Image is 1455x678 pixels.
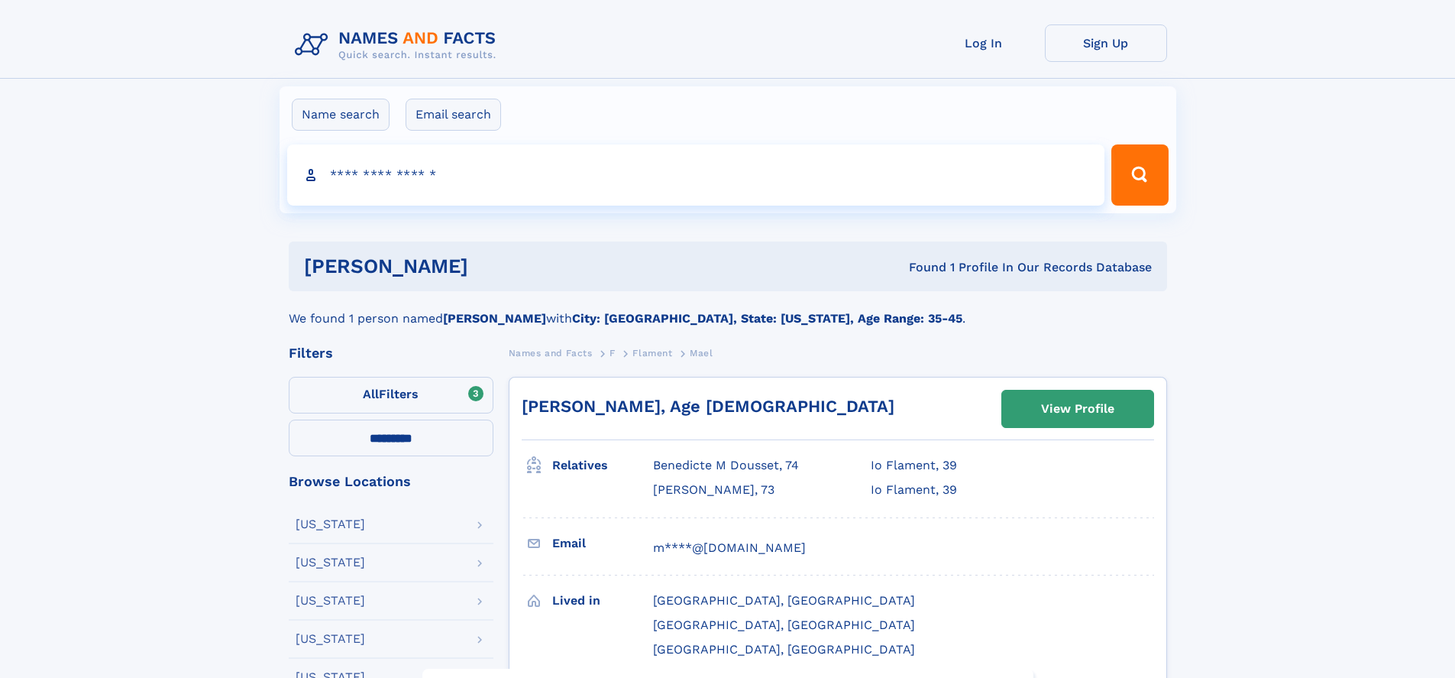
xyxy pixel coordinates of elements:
span: F [609,348,616,358]
a: View Profile [1002,391,1153,427]
b: City: [GEOGRAPHIC_DATA], State: [US_STATE], Age Range: 35-45 [572,311,962,326]
h3: Email [552,530,653,556]
a: Log In [923,24,1045,62]
a: Flament [632,343,672,362]
div: Browse Locations [289,475,493,488]
a: Sign Up [1045,24,1167,62]
h1: [PERSON_NAME] [304,257,689,276]
span: [GEOGRAPHIC_DATA], [GEOGRAPHIC_DATA] [653,642,915,657]
span: Mael [690,348,713,358]
span: [GEOGRAPHIC_DATA], [GEOGRAPHIC_DATA] [653,593,915,608]
div: View Profile [1041,391,1114,427]
a: Io Flament, 39 [871,457,957,474]
div: [US_STATE] [296,633,365,645]
div: We found 1 person named with . [289,291,1167,328]
span: All [363,387,379,401]
div: Found 1 Profile In Our Records Database [688,259,1152,276]
span: Flament [632,348,672,358]
a: Benedicte M Dousset, 74 [653,457,799,474]
a: [PERSON_NAME], 73 [653,482,774,498]
div: [US_STATE] [296,556,365,569]
h3: Relatives [552,453,653,478]
a: Io Flament, 39 [871,482,957,498]
div: [US_STATE] [296,518,365,530]
h3: Lived in [552,588,653,614]
b: [PERSON_NAME] [443,311,546,326]
img: Logo Names and Facts [289,24,509,66]
a: F [609,343,616,362]
label: Name search [292,99,390,131]
button: Search Button [1111,144,1168,206]
label: Filters [289,377,493,414]
a: [PERSON_NAME], Age [DEMOGRAPHIC_DATA] [522,397,894,416]
span: [GEOGRAPHIC_DATA], [GEOGRAPHIC_DATA] [653,618,915,632]
label: Email search [406,99,501,131]
div: Filters [289,346,493,360]
a: Names and Facts [509,343,593,362]
input: search input [287,144,1105,206]
div: [US_STATE] [296,595,365,607]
